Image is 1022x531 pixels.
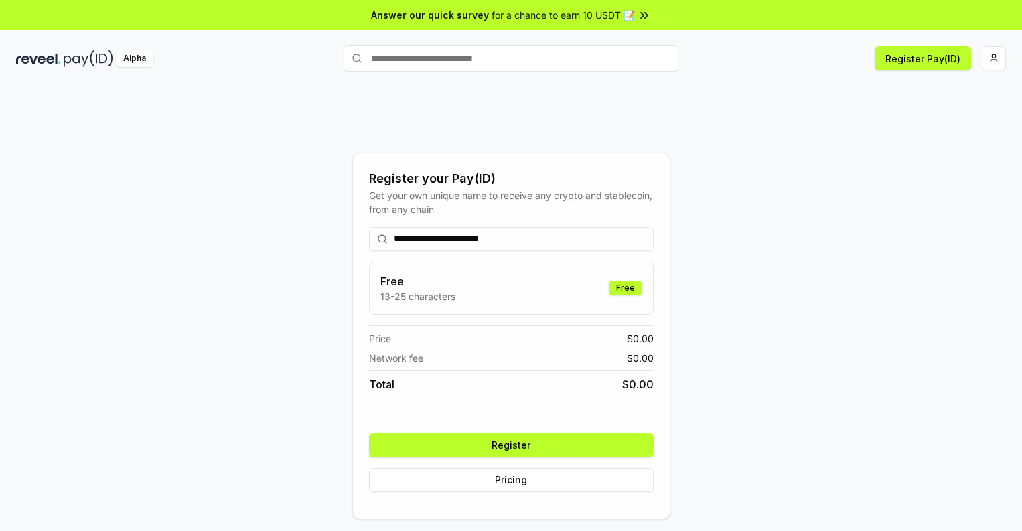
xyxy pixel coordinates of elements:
[627,331,654,346] span: $ 0.00
[64,50,113,67] img: pay_id
[609,281,642,295] div: Free
[492,8,635,22] span: for a chance to earn 10 USDT 📝
[627,351,654,365] span: $ 0.00
[369,376,394,392] span: Total
[875,46,971,70] button: Register Pay(ID)
[116,50,153,67] div: Alpha
[16,50,61,67] img: reveel_dark
[369,433,654,457] button: Register
[369,351,423,365] span: Network fee
[380,289,455,303] p: 13-25 characters
[380,273,455,289] h3: Free
[369,331,391,346] span: Price
[622,376,654,392] span: $ 0.00
[369,188,654,216] div: Get your own unique name to receive any crypto and stablecoin, from any chain
[369,468,654,492] button: Pricing
[371,8,489,22] span: Answer our quick survey
[369,169,654,188] div: Register your Pay(ID)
